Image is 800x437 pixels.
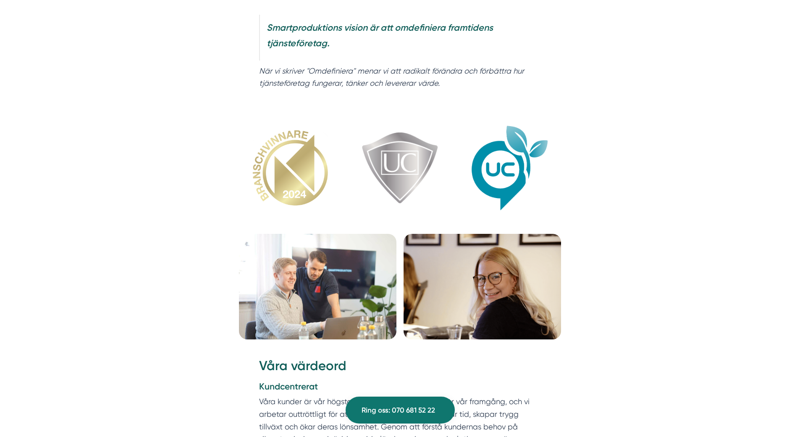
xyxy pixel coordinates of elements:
[267,22,493,49] strong: Smartproduktions vision är att omdefiniera framtidens tjänsteföretag.
[404,234,561,339] img: Jenny Frejvall
[239,112,342,224] img: Branschvinnare
[346,397,455,424] a: Ring oss: 070 681 52 22
[458,112,561,224] img: Bild på Smartproduktion – webbyråer i Borlänge
[259,357,541,380] h2: Våra värdeord
[349,112,451,224] img: UC Silver Smartproduktion
[259,66,524,88] em: När vi skriver "Omdefiniera" menar vi att radikalt förändra och förbättra hur tjänsteföretag fung...
[259,381,318,392] strong: Kundcentrerat
[362,405,435,416] span: Ring oss: 070 681 52 22
[239,234,397,339] img: Nicholas & Niclas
